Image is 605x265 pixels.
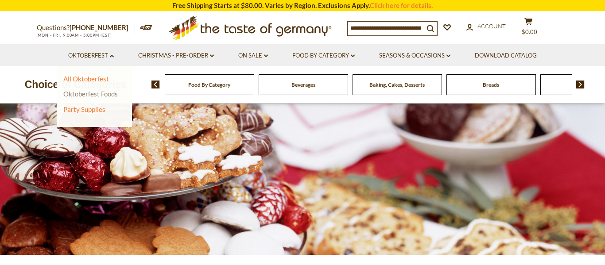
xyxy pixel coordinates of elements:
[483,81,499,88] a: Breads
[63,90,118,98] a: Oktoberfest Foods
[369,81,425,88] a: Baking, Cakes, Desserts
[370,1,433,9] a: Click here for details.
[292,51,355,61] a: Food By Category
[68,51,114,61] a: Oktoberfest
[291,81,315,88] a: Beverages
[63,105,105,113] a: Party Supplies
[475,51,537,61] a: Download Catalog
[70,23,128,31] a: [PHONE_NUMBER]
[63,75,109,83] a: All Oktoberfest
[466,22,506,31] a: Account
[522,28,537,35] span: $0.00
[576,81,585,88] img: next arrow
[151,81,160,88] img: previous arrow
[477,23,506,30] span: Account
[238,51,268,61] a: On Sale
[188,81,230,88] a: Food By Category
[515,17,542,39] button: $0.00
[37,33,112,38] span: MON - FRI, 9:00AM - 5:00PM (EST)
[379,51,450,61] a: Seasons & Occasions
[138,51,214,61] a: Christmas - PRE-ORDER
[37,22,135,34] p: Questions?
